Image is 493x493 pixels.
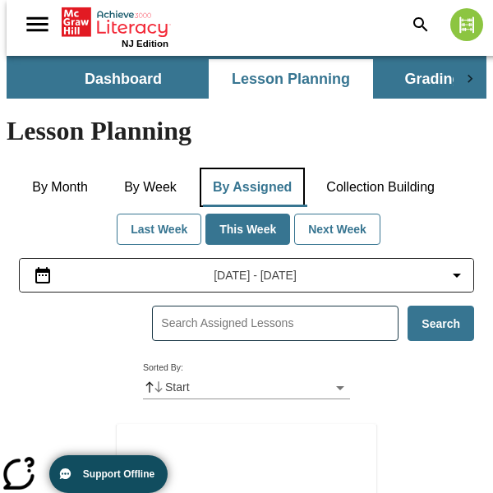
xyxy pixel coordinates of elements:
[161,311,398,335] input: Search Assigned Lessons
[313,168,448,207] button: Collection Building
[49,455,168,493] button: Support Offline
[440,3,493,46] button: Select a new avatar
[62,4,168,48] div: Home
[109,168,191,207] button: By Week
[450,8,483,41] img: avatar image
[200,168,305,207] button: By Assigned
[7,56,486,99] div: SubNavbar
[7,116,486,146] h1: Lesson Planning
[294,214,380,246] button: Next Week
[401,5,440,44] button: Search
[39,59,454,99] div: SubNavbar
[19,168,101,207] button: By Month
[41,59,205,99] button: Dashboard
[83,468,154,480] span: Support Offline
[26,265,467,285] button: Select the date range menu item
[214,267,297,284] span: [DATE] - [DATE]
[205,214,290,246] button: This Week
[122,39,168,48] span: NJ Edition
[408,306,474,341] button: Search
[447,265,467,285] svg: Collapse Date Range Filter
[165,379,190,395] p: Start
[117,214,201,246] button: Last Week
[209,59,373,99] button: Lesson Planning
[62,6,168,39] a: Home
[143,362,183,374] label: Sorted By :
[454,59,486,99] div: Next Tabs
